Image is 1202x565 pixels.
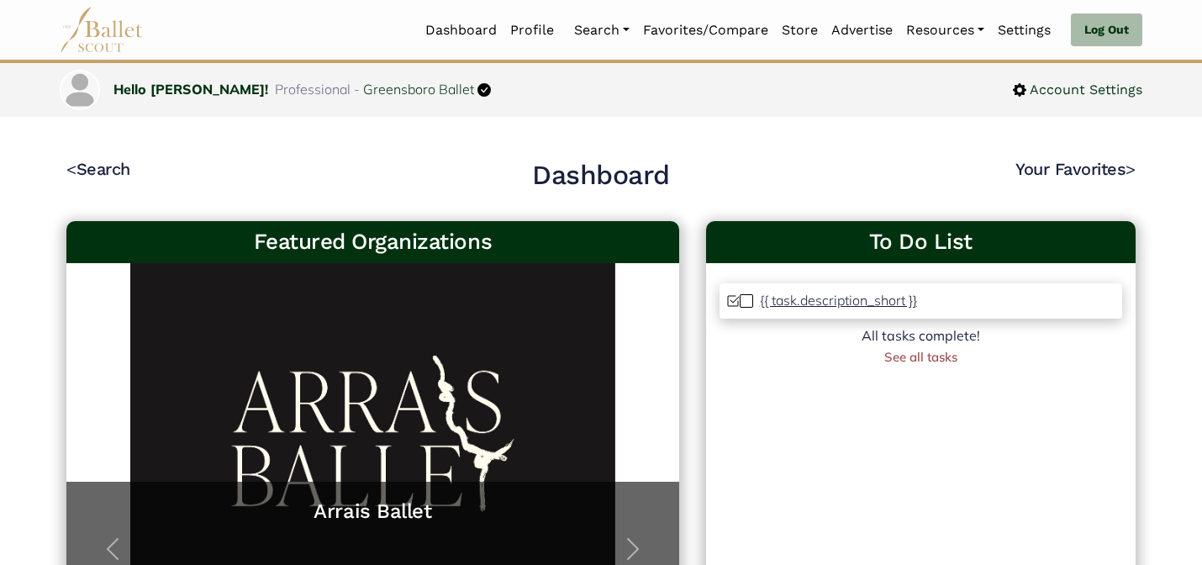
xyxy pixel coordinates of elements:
[1015,159,1136,179] a: Your Favorites>
[825,13,899,48] a: Advertise
[567,13,636,48] a: Search
[720,228,1122,256] a: To Do List
[503,13,561,48] a: Profile
[363,81,474,98] a: Greensboro Ballet
[1013,79,1142,101] a: Account Settings
[419,13,503,48] a: Dashboard
[80,228,666,256] h3: Featured Organizations
[532,158,670,193] h2: Dashboard
[636,13,775,48] a: Favorites/Compare
[275,81,351,98] span: Professional
[884,349,957,365] a: See all tasks
[720,325,1122,347] div: All tasks complete!
[61,71,98,108] img: profile picture
[899,13,991,48] a: Resources
[760,292,917,309] p: {{ task.description_short }}
[83,499,662,525] a: Arrais Ballet
[775,13,825,48] a: Store
[991,13,1057,48] a: Settings
[1071,13,1142,47] a: Log Out
[1126,158,1136,179] code: >
[354,81,360,98] span: -
[1026,79,1142,101] span: Account Settings
[113,81,268,98] a: Hello [PERSON_NAME]!
[66,159,130,179] a: <Search
[66,158,76,179] code: <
